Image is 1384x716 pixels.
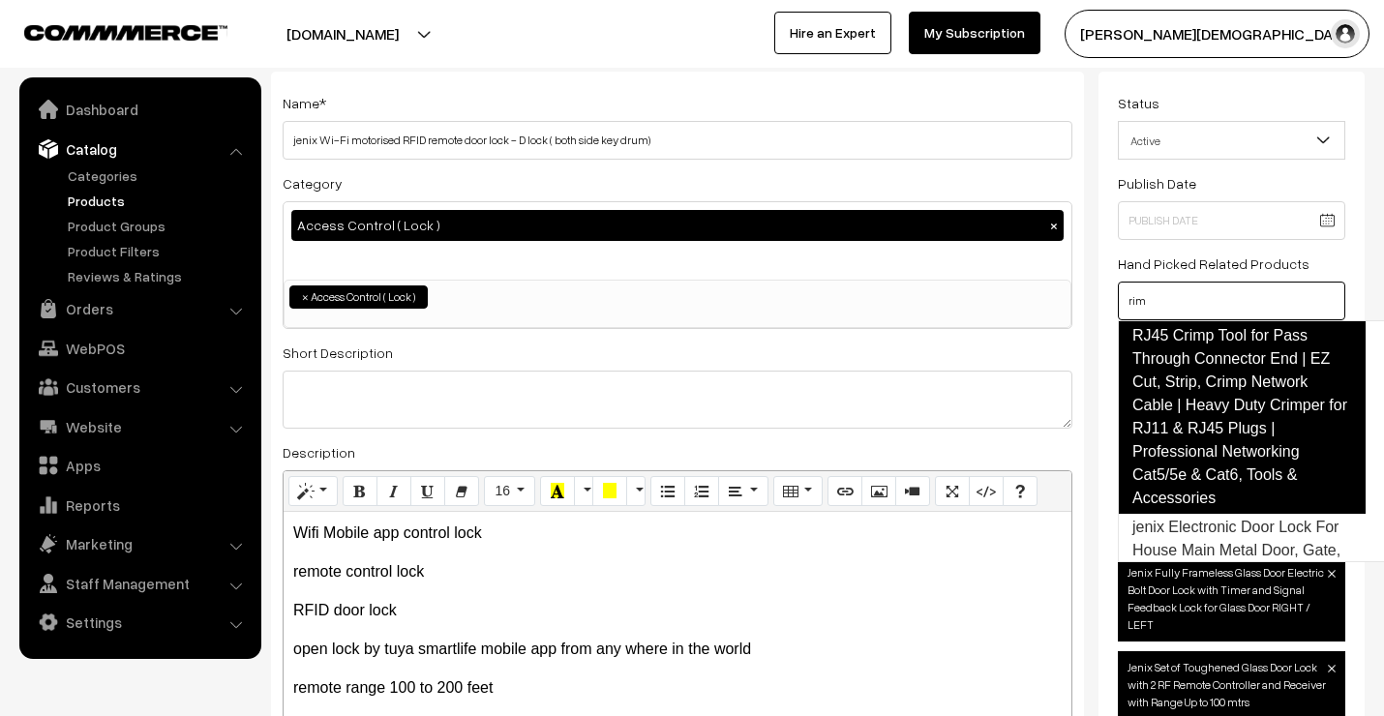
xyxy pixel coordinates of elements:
[63,266,255,286] a: Reviews & Ratings
[1003,476,1038,507] button: Help
[283,173,343,194] label: Category
[302,288,309,306] span: ×
[24,19,194,43] a: COMMMERCE
[1118,320,1366,514] a: RJ45 Crimp Tool for Pass Through Connector End | EZ Cut, Strip, Crimp Network Cable | Heavy Duty ...
[1065,10,1369,58] button: [PERSON_NAME][DEMOGRAPHIC_DATA]
[24,331,255,366] a: WebPOS
[895,476,930,507] button: Video
[24,448,255,483] a: Apps
[24,132,255,166] a: Catalog
[63,191,255,211] a: Products
[909,12,1040,54] a: My Subscription
[774,12,891,54] a: Hire an Expert
[24,526,255,561] a: Marketing
[24,409,255,444] a: Website
[24,605,255,640] a: Settings
[484,476,535,507] button: Font Size
[343,476,377,507] button: Bold (CTRL+B)
[1119,124,1344,158] span: Active
[63,216,255,236] a: Product Groups
[291,210,1064,241] div: Access Control ( Lock )
[1118,556,1345,641] span: Jenix Fully Frameless Glass Door Electric Bolt Door Lock with Timer and Signal Feedback Lock for ...
[1118,121,1345,160] span: Active
[540,476,575,507] button: Recent Color
[626,476,646,507] button: More Color
[444,476,479,507] button: Remove Font Style (CTRL+\)
[684,476,719,507] button: Ordered list (CTRL+SHIFT+NUM8)
[773,476,823,507] button: Table
[376,476,411,507] button: Italic (CTRL+I)
[24,488,255,522] a: Reports
[293,560,1062,583] p: remote control lock
[1118,282,1345,320] input: Search products
[1328,570,1336,578] img: close
[24,291,255,326] a: Orders
[935,476,970,507] button: Full Screen
[283,343,393,363] label: Short Description
[24,370,255,404] a: Customers
[574,476,593,507] button: More Color
[283,121,1072,160] input: Name
[1328,665,1336,672] img: close
[861,476,896,507] button: Picture
[63,165,255,186] a: Categories
[592,476,627,507] button: Background Color
[293,522,1062,545] p: Wifi Mobile app control lock
[650,476,685,507] button: Unordered list (CTRL+SHIFT+NUM7)
[283,93,326,113] label: Name
[24,566,255,601] a: Staff Management
[827,476,862,507] button: Link (CTRL+K)
[1118,173,1196,194] label: Publish Date
[1118,254,1309,274] label: Hand Picked Related Products
[24,92,255,127] a: Dashboard
[293,599,1062,622] p: RFID door lock
[293,676,1062,700] p: remote range 100 to 200 feet
[1118,93,1159,113] label: Status
[288,476,338,507] button: Style
[24,25,227,40] img: COMMMERCE
[1118,201,1345,240] input: Publish Date
[1119,513,1365,635] a: jenix Electronic Door Lock For House Main Metal Door, Gate, To Operate By Remote, electric rim lo...
[283,442,355,462] label: Description
[410,476,445,507] button: Underline (CTRL+U)
[289,285,428,309] li: Access Control ( Lock )
[1331,19,1360,48] img: user
[293,638,1062,661] p: open lock by tuya smartlife mobile app from any where in the world
[718,476,767,507] button: Paragraph
[969,476,1004,507] button: Code View
[63,241,255,261] a: Product Filters
[219,10,466,58] button: [DOMAIN_NAME]
[495,483,510,498] span: 16
[1045,217,1063,234] button: ×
